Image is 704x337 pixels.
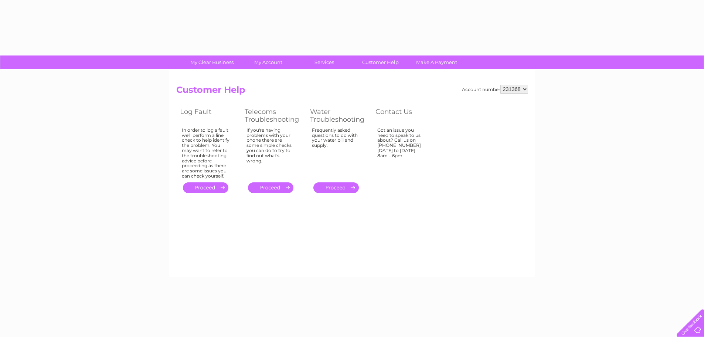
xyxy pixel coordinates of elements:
a: Make A Payment [406,55,467,69]
div: If you're having problems with your phone there are some simple checks you can do to try to find ... [246,128,295,176]
th: Water Troubleshooting [306,106,372,125]
th: Telecoms Troubleshooting [241,106,306,125]
a: My Account [238,55,299,69]
a: . [183,182,228,193]
a: . [313,182,359,193]
div: Frequently asked questions to do with your water bill and supply. [312,128,361,176]
div: Account number [462,85,528,94]
div: Got an issue you need to speak to us about? Call us on [PHONE_NUMBER] [DATE] to [DATE] 8am – 6pm. [377,128,425,176]
div: In order to log a fault we'll perform a line check to help identify the problem. You may want to ... [182,128,230,179]
a: Customer Help [350,55,411,69]
th: Log Fault [176,106,241,125]
th: Contact Us [372,106,436,125]
h2: Customer Help [176,85,528,99]
a: Services [294,55,355,69]
a: . [248,182,293,193]
a: My Clear Business [181,55,242,69]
